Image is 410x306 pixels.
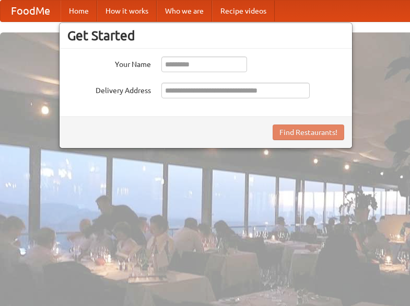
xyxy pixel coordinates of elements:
[273,124,344,140] button: Find Restaurants!
[67,28,344,43] h3: Get Started
[67,83,151,96] label: Delivery Address
[97,1,157,21] a: How it works
[61,1,97,21] a: Home
[67,56,151,70] label: Your Name
[157,1,212,21] a: Who we are
[1,1,61,21] a: FoodMe
[212,1,275,21] a: Recipe videos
